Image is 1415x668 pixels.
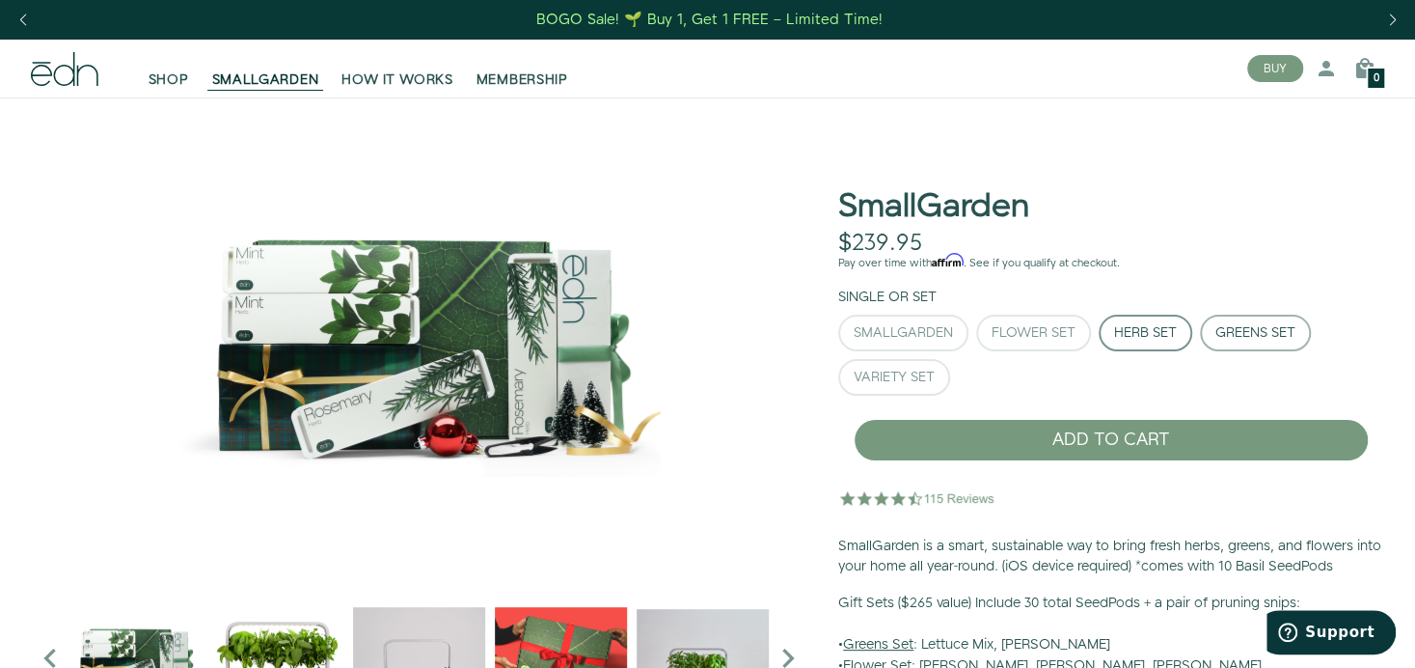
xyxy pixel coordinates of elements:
[838,594,1300,613] b: Gift Sets ($265 value) Include 30 total SeedPods + a pair of pruning snips:
[476,70,568,90] span: MEMBERSHIP
[838,315,968,351] button: SmallGarden
[330,47,464,90] a: HOW IT WORKS
[201,47,331,90] a: SMALLGARDEN
[534,5,884,35] a: BOGO Sale! 🌱 Buy 1, Get 1 FREE – Limited Time!
[149,70,189,90] span: SHOP
[536,10,883,30] div: BOGO Sale! 🌱 Buy 1, Get 1 FREE – Limited Time!
[838,255,1384,272] p: Pay over time with . See if you qualify at checkout.
[854,326,953,340] div: SmallGarden
[1374,73,1379,84] span: 0
[838,288,937,307] label: Single or Set
[992,326,1075,340] div: Flower Set
[854,419,1369,461] button: ADD TO CART
[932,254,964,267] span: Affirm
[1247,55,1303,82] button: BUY
[31,97,807,580] img: edn-holiday-value-herbs-1-square_1000x.png
[1266,610,1396,658] iframe: Opens a widget where you can find more information
[843,635,913,654] u: Greens Set
[838,479,997,517] img: 4.5 star rating
[465,47,580,90] a: MEMBERSHIP
[341,70,452,90] span: HOW IT WORKS
[1099,315,1192,351] button: Herb Set
[1215,326,1295,340] div: Greens Set
[854,371,935,384] div: Variety Set
[137,47,201,90] a: SHOP
[838,189,1029,225] h1: SmallGarden
[1114,326,1177,340] div: Herb Set
[212,70,319,90] span: SMALLGARDEN
[1200,315,1311,351] button: Greens Set
[976,315,1091,351] button: Flower Set
[838,359,950,396] button: Variety Set
[838,537,1384,578] p: SmallGarden is a smart, sustainable way to bring fresh herbs, greens, and flowers into your home ...
[838,230,922,258] div: $239.95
